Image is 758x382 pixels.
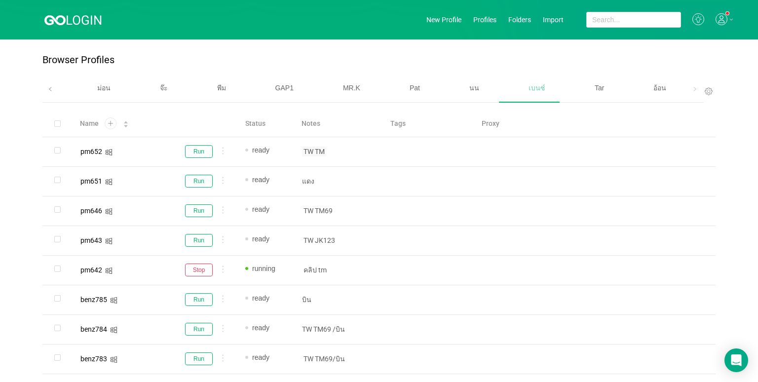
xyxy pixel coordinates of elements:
span: MR.K [343,84,360,92]
span: Notes [302,118,320,129]
span: พีม [217,84,226,92]
p: Browser Profiles [42,54,114,66]
span: ม่อน [97,84,111,92]
div: pm642 [80,267,102,273]
span: Tags [390,118,406,129]
button: Run [185,234,213,247]
div: pm651 [80,178,102,185]
a: Import [543,16,564,24]
span: Proxy [482,118,499,129]
span: Status [245,118,265,129]
i: icon: windows [105,267,113,274]
span: ready [252,235,269,243]
span: นน [469,84,479,92]
div: benz784 [80,326,107,333]
a: Profiles [473,16,496,24]
a: New Profile [426,16,461,24]
div: benz785 [80,296,107,303]
span: ready [252,205,269,213]
div: pm646 [80,207,102,214]
span: จ๊ะ [160,84,168,92]
button: Run [185,145,213,158]
span: ready [252,353,269,361]
div: benz783 [80,355,107,362]
span: ready [252,146,269,154]
button: Run [185,293,213,306]
span: ready [252,324,269,332]
span: GAP1 [275,84,294,92]
span: Name [80,118,99,129]
span: TW TM69 [302,206,334,216]
i: icon: windows [105,237,113,245]
i: icon: windows [105,149,113,156]
i: icon: windows [110,326,117,334]
span: ready [252,294,269,302]
span: ready [252,176,269,184]
i: icon: windows [110,297,117,304]
button: Stop [185,264,213,276]
span: TW JK123 [302,235,337,245]
i: icon: windows [105,208,113,215]
i: icon: windows [105,178,113,186]
div: pm652 [80,148,102,155]
i: icon: right [692,87,697,92]
div: Sort [123,119,129,126]
i: icon: left [48,87,53,92]
span: Tar [595,84,604,92]
span: Pat [410,84,420,92]
span: อ้อน [653,84,666,92]
p: บิน [302,295,374,305]
div: Open Intercom Messenger [724,348,748,372]
i: icon: caret-up [123,120,129,123]
button: Run [185,204,213,217]
span: เบนซ์ [529,84,545,92]
div: pm643 [80,237,102,244]
input: Search... [586,12,681,28]
p: TW TM69 [302,324,374,334]
button: Run [185,323,213,336]
p: แดง [302,176,374,186]
i: icon: windows [110,356,117,363]
i: icon: caret-down [123,123,129,126]
button: Run [185,352,213,365]
sup: 1 [726,12,729,15]
span: TW TM69/บิน [302,354,346,364]
span: /บิน [331,324,346,334]
a: Folders [508,16,531,24]
span: TW TM [302,147,326,156]
span: running [252,265,275,272]
span: คลิป tm [302,265,328,275]
button: Run [185,175,213,188]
